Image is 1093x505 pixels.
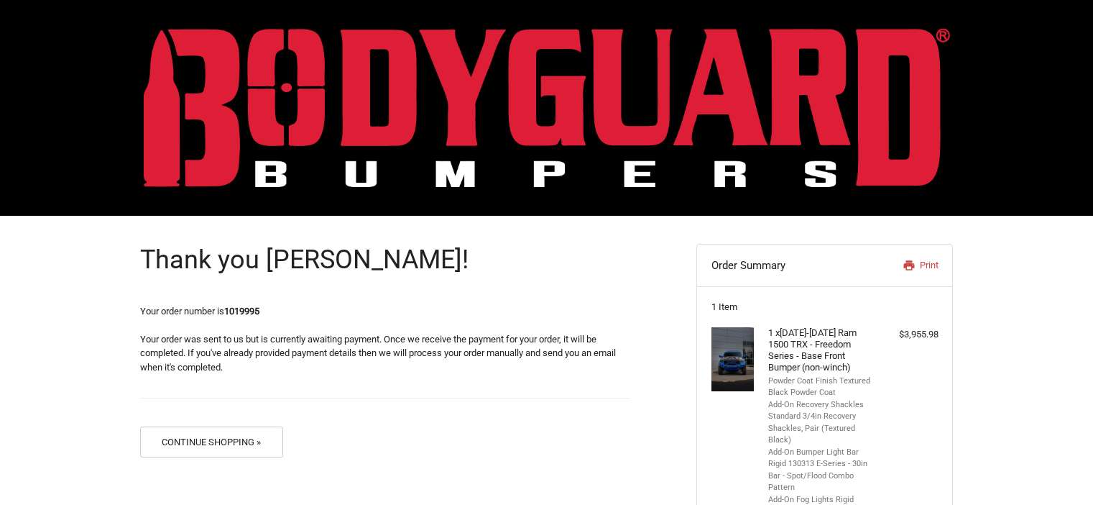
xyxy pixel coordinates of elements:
button: Continue Shopping » [140,427,283,458]
span: Your order number is [140,306,259,317]
img: BODYGUARD BUMPERS [144,28,950,187]
div: $3,955.98 [882,327,938,342]
h1: Thank you [PERSON_NAME]! [140,244,629,276]
li: Add-On Bumper Light Bar Rigid 130313 E-Series - 30in Bar - Spot/Flood Combo Pattern [768,447,878,494]
li: Add-On Recovery Shackles Standard 3/4in Recovery Shackles, Pair (Textured Black) [768,399,878,447]
h4: 1 x [DATE]-[DATE] Ram 1500 TRX - Freedom Series - Base Front Bumper (non-winch) [768,327,878,374]
li: Powder Coat Finish Textured Black Powder Coat [768,376,878,399]
h3: Order Summary [711,258,864,273]
h3: 1 Item [711,301,938,313]
iframe: Chat Widget [1021,436,1093,505]
span: Your order was sent to us but is currently awaiting payment. Once we receive the payment for your... [140,334,616,373]
strong: 1019995 [224,306,259,317]
a: Print [864,258,938,273]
